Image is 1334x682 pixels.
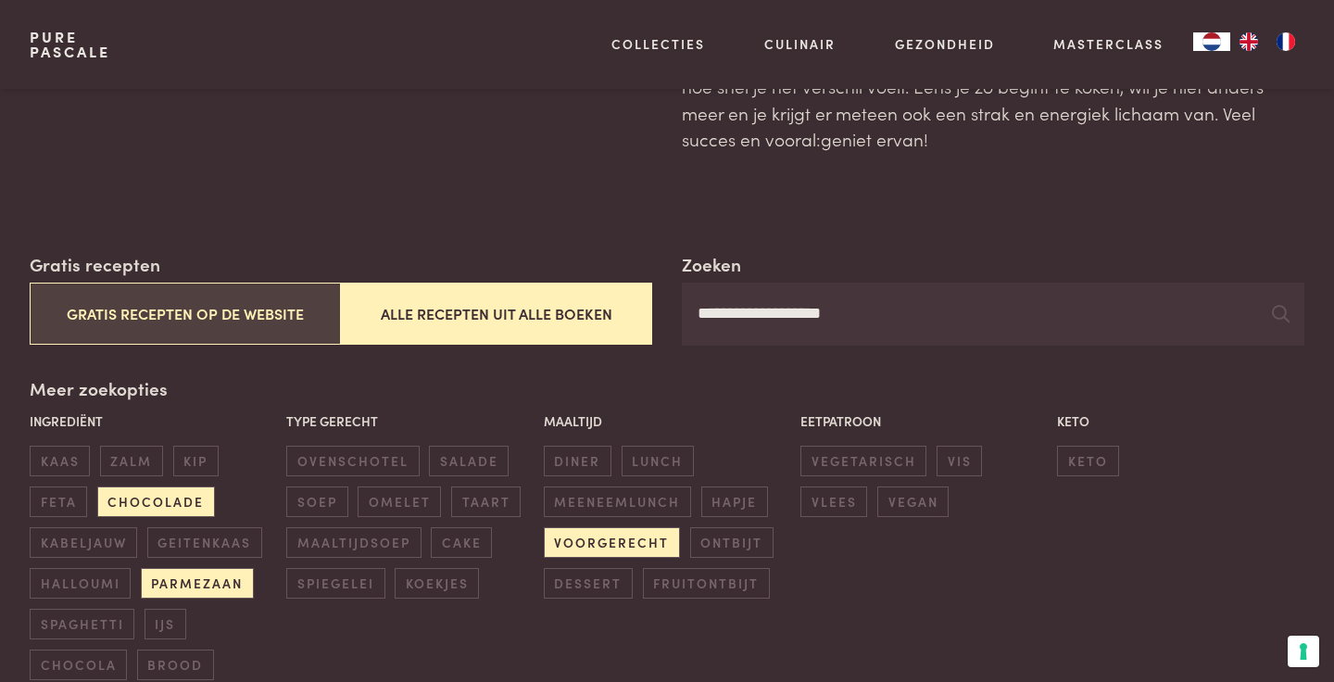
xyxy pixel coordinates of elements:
span: parmezaan [141,568,254,599]
a: FR [1267,32,1304,51]
a: Masterclass [1053,34,1164,54]
span: zalm [100,446,163,476]
span: keto [1057,446,1118,476]
span: voorgerecht [544,527,680,558]
aside: Language selected: Nederlands [1193,32,1304,51]
button: Gratis recepten op de website [30,283,341,345]
span: feta [30,486,87,517]
span: vegetarisch [800,446,926,476]
span: salade [429,446,509,476]
button: Uw voorkeuren voor toestemming voor trackingtechnologieën [1288,636,1319,667]
span: cake [431,527,492,558]
span: chocola [30,650,127,680]
a: NL [1193,32,1230,51]
span: spaghetti [30,609,134,639]
a: Gezondheid [895,34,995,54]
span: lunch [622,446,694,476]
div: Language [1193,32,1230,51]
span: vegan [877,486,949,517]
span: ovenschotel [286,446,419,476]
p: Type gerecht [286,411,534,431]
span: chocolade [97,486,215,517]
span: geitenkaas [147,527,262,558]
span: soep [286,486,347,517]
span: kaas [30,446,90,476]
p: Eetpatroon [800,411,1048,431]
p: Keto [1057,411,1304,431]
span: vis [937,446,982,476]
span: brood [137,650,214,680]
span: diner [544,446,611,476]
p: Maaltijd [544,411,791,431]
a: PurePascale [30,30,110,59]
span: fruitontbijt [643,568,770,599]
label: Zoeken [682,251,741,278]
span: ontbijt [690,527,774,558]
span: maaltijdsoep [286,527,421,558]
span: kip [173,446,219,476]
span: kabeljauw [30,527,137,558]
button: Alle recepten uit alle boeken [341,283,652,345]
p: Ingrediënt [30,411,277,431]
span: koekjes [395,568,479,599]
span: omelet [358,486,441,517]
a: Collecties [611,34,705,54]
a: EN [1230,32,1267,51]
span: halloumi [30,568,131,599]
ul: Language list [1230,32,1304,51]
span: hapje [701,486,768,517]
span: taart [451,486,521,517]
span: spiegelei [286,568,384,599]
span: vlees [800,486,867,517]
a: Culinair [764,34,836,54]
span: meeneemlunch [544,486,691,517]
label: Gratis recepten [30,251,160,278]
span: ijs [145,609,186,639]
span: dessert [544,568,633,599]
